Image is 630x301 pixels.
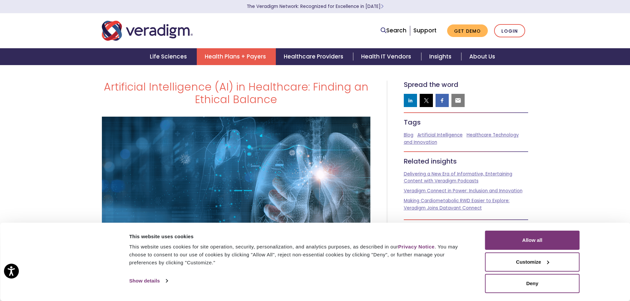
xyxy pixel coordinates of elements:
[129,233,470,241] div: This website uses cookies
[421,48,461,65] a: Insights
[404,171,512,184] a: Delivering a New Era of Informative, Entertaining Content with Veradigm Podcasts
[102,20,193,42] img: Veradigm logo
[129,276,168,286] a: Show details
[455,97,461,104] img: email sharing button
[404,132,413,138] a: Blog
[129,243,470,267] div: This website uses cookies for site operation, security, personalization, and analytics purposes, ...
[417,132,463,138] a: Artificial Intelligence
[381,3,384,10] span: Learn More
[404,198,510,211] a: Making Cardiometabolic RWD Easier to Explore: Veradigm Joins Datavant Connect
[398,244,435,249] a: Privacy Notice
[407,97,414,104] img: linkedin sharing button
[404,157,528,165] h5: Related insights
[404,118,528,126] h5: Tags
[276,48,353,65] a: Healthcare Providers
[381,26,406,35] a: Search
[404,132,519,145] a: Healthcare Technology and Innovation
[413,26,437,34] a: Support
[142,48,197,65] a: Life Sciences
[485,231,580,250] button: Allow all
[404,81,528,89] h5: Spread the word
[439,97,445,104] img: facebook sharing button
[494,24,525,38] a: Login
[447,24,488,37] a: Get Demo
[404,188,523,194] a: Veradigm Connect in Power: Inclusion and Innovation
[485,252,580,272] button: Customize
[423,97,430,104] img: twitter sharing button
[485,274,580,293] button: Deny
[353,48,421,65] a: Health IT Vendors
[461,48,503,65] a: About Us
[102,81,370,106] h1: Artificial Intelligence (AI) in Healthcare: Finding an Ethical Balance
[247,3,384,10] a: The Veradigm Network: Recognized for Excellence in [DATE]Learn More
[197,48,276,65] a: Health Plans + Payers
